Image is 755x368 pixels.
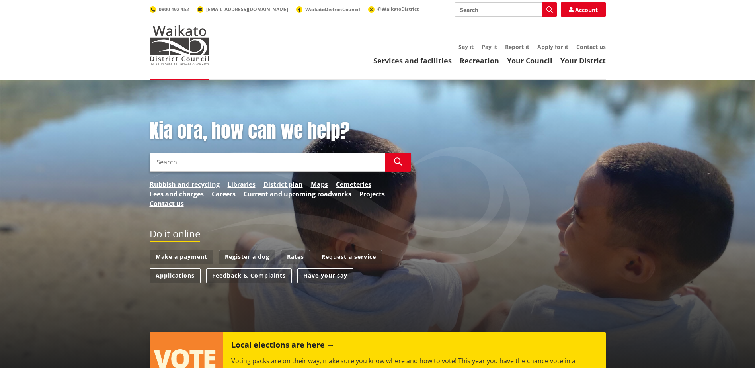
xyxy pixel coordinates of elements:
[150,268,201,283] a: Applications
[311,180,328,189] a: Maps
[297,268,353,283] a: Have your say
[561,2,606,17] a: Account
[206,268,292,283] a: Feedback & Complaints
[150,6,189,13] a: 0800 492 452
[206,6,288,13] span: [EMAIL_ADDRESS][DOMAIN_NAME]
[482,43,497,51] a: Pay it
[212,189,236,199] a: Careers
[150,199,184,208] a: Contact us
[316,250,382,264] a: Request a service
[219,250,275,264] a: Register a dog
[368,6,419,12] a: @WaikatoDistrict
[150,228,200,242] h2: Do it online
[159,6,189,13] span: 0800 492 452
[560,56,606,65] a: Your District
[150,25,209,65] img: Waikato District Council - Te Kaunihera aa Takiwaa o Waikato
[228,180,256,189] a: Libraries
[231,340,334,352] h2: Local elections are here
[263,180,303,189] a: District plan
[244,189,351,199] a: Current and upcoming roadworks
[359,189,385,199] a: Projects
[150,119,411,143] h1: Kia ora, how can we help?
[281,250,310,264] a: Rates
[460,56,499,65] a: Recreation
[150,180,220,189] a: Rubbish and recycling
[150,189,204,199] a: Fees and charges
[377,6,419,12] span: @WaikatoDistrict
[305,6,360,13] span: WaikatoDistrictCouncil
[505,43,529,51] a: Report it
[507,56,552,65] a: Your Council
[296,6,360,13] a: WaikatoDistrictCouncil
[458,43,474,51] a: Say it
[373,56,452,65] a: Services and facilities
[455,2,557,17] input: Search input
[197,6,288,13] a: [EMAIL_ADDRESS][DOMAIN_NAME]
[150,250,213,264] a: Make a payment
[537,43,568,51] a: Apply for it
[576,43,606,51] a: Contact us
[336,180,371,189] a: Cemeteries
[150,153,385,172] input: Search input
